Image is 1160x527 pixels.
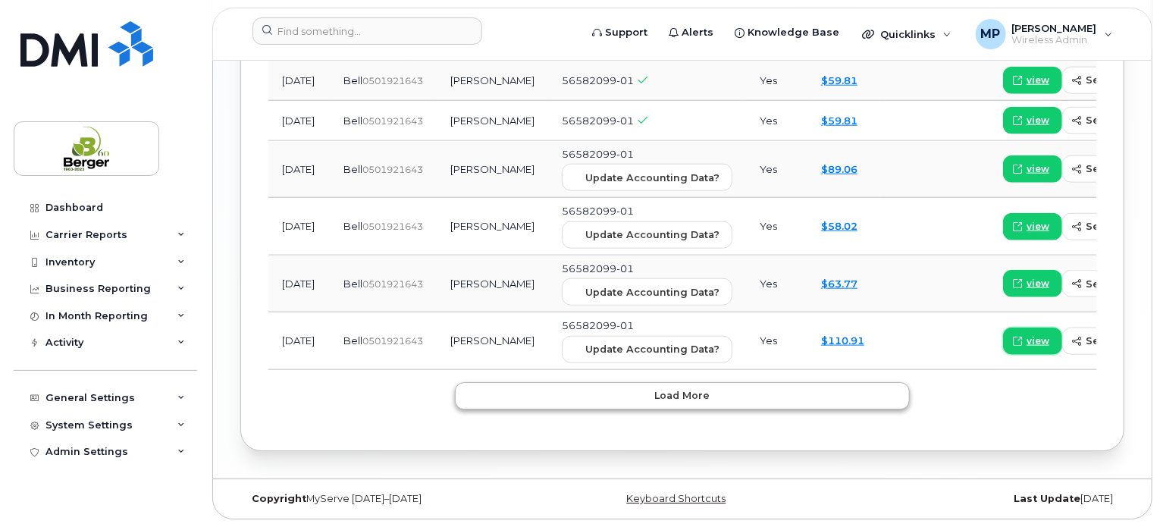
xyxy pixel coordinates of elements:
[1062,67,1155,94] button: send copy
[1062,270,1155,297] button: send copy
[268,198,330,256] td: [DATE]
[748,25,839,40] span: Knowledge Base
[658,17,724,48] a: Alerts
[1003,107,1062,134] a: view
[437,101,548,141] td: [PERSON_NAME]
[562,262,634,274] span: 56582099-01
[562,336,732,363] button: Update Accounting Data?
[1062,328,1155,355] button: send copy
[1062,155,1155,183] button: send copy
[746,256,807,313] td: Yes
[455,382,910,409] button: Load more
[1027,334,1049,348] span: view
[821,334,864,347] a: $110.91
[343,74,362,86] span: Bell
[965,19,1124,49] div: Mira-Louise Paquin
[1086,73,1143,87] span: send copy
[585,285,720,300] span: Update Accounting Data?
[1086,219,1143,234] span: send copy
[1003,67,1062,94] a: view
[437,198,548,256] td: [PERSON_NAME]
[268,141,330,199] td: [DATE]
[682,25,713,40] span: Alerts
[437,141,548,199] td: [PERSON_NAME]
[562,74,634,86] span: 56582099-01
[1062,213,1155,240] button: send copy
[437,312,548,370] td: [PERSON_NAME]
[562,164,732,191] button: Update Accounting Data?
[821,163,857,175] a: $89.06
[981,25,1001,43] span: MP
[362,335,423,347] span: 0501921643
[240,493,535,505] div: MyServe [DATE]–[DATE]
[1003,270,1062,297] a: view
[746,61,807,101] td: Yes
[562,205,634,217] span: 56582099-01
[268,312,330,370] td: [DATE]
[585,171,720,185] span: Update Accounting Data?
[252,493,306,504] strong: Copyright
[821,220,857,232] a: $58.02
[821,278,857,290] a: $63.77
[746,101,807,141] td: Yes
[362,221,423,232] span: 0501921643
[1062,107,1155,134] button: send copy
[1012,34,1097,46] span: Wireless Admin
[746,312,807,370] td: Yes
[252,17,482,45] input: Find something...
[1086,334,1143,348] span: send copy
[362,115,423,127] span: 0501921643
[362,75,423,86] span: 0501921643
[562,319,634,331] span: 56582099-01
[1086,277,1143,291] span: send copy
[343,334,362,347] span: Bell
[343,114,362,127] span: Bell
[724,17,850,48] a: Knowledge Base
[343,163,362,175] span: Bell
[605,25,647,40] span: Support
[268,61,330,101] td: [DATE]
[1086,162,1143,176] span: send copy
[1003,328,1062,355] a: view
[562,221,732,249] button: Update Accounting Data?
[829,493,1124,505] div: [DATE]
[880,28,936,40] span: Quicklinks
[1027,162,1049,176] span: view
[851,19,962,49] div: Quicklinks
[362,278,423,290] span: 0501921643
[562,278,732,306] button: Update Accounting Data?
[746,141,807,199] td: Yes
[1027,220,1049,234] span: view
[1027,114,1049,127] span: view
[1014,493,1080,504] strong: Last Update
[746,198,807,256] td: Yes
[585,227,720,242] span: Update Accounting Data?
[1012,22,1097,34] span: [PERSON_NAME]
[1027,277,1049,290] span: view
[626,493,726,504] a: Keyboard Shortcuts
[1086,113,1143,127] span: send copy
[655,388,710,403] span: Load more
[562,114,634,127] span: 56582099-01
[362,164,423,175] span: 0501921643
[268,101,330,141] td: [DATE]
[268,256,330,313] td: [DATE]
[562,148,634,160] span: 56582099-01
[585,342,720,356] span: Update Accounting Data?
[437,256,548,313] td: [PERSON_NAME]
[1027,74,1049,87] span: view
[821,114,857,127] a: $59.81
[437,61,548,101] td: [PERSON_NAME]
[582,17,658,48] a: Support
[1003,155,1062,183] a: view
[821,74,857,86] a: $59.81
[343,278,362,290] span: Bell
[343,220,362,232] span: Bell
[1003,213,1062,240] a: view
